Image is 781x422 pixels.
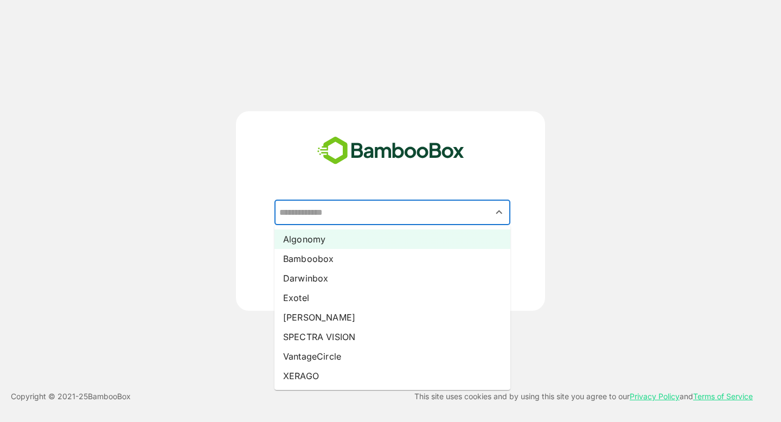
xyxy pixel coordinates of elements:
[492,205,507,220] button: Close
[11,390,131,403] p: Copyright © 2021- 25 BambooBox
[274,347,510,366] li: VantageCircle
[630,392,680,401] a: Privacy Policy
[274,288,510,308] li: Exotel
[311,133,470,169] img: bamboobox
[274,308,510,327] li: [PERSON_NAME]
[274,327,510,347] li: SPECTRA VISION
[274,229,510,249] li: Algonomy
[274,268,510,288] li: Darwinbox
[693,392,753,401] a: Terms of Service
[414,390,753,403] p: This site uses cookies and by using this site you agree to our and
[274,249,510,268] li: Bamboobox
[274,366,510,386] li: XERAGO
